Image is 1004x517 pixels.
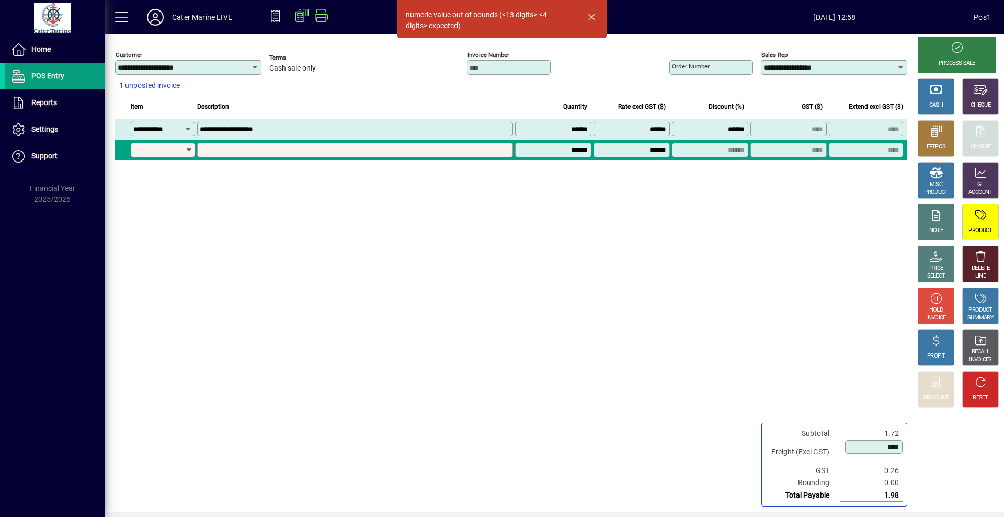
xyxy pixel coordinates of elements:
[672,63,710,70] mat-label: Order number
[971,143,991,151] div: CHARGE
[967,314,994,322] div: SUMMARY
[924,189,948,197] div: PRODUCT
[761,51,788,59] mat-label: Sales rep
[840,477,903,489] td: 0.00
[563,101,587,112] span: Quantity
[929,265,943,272] div: PRICE
[269,64,316,73] span: Cash sale only
[31,72,64,80] span: POS Entry
[269,54,332,61] span: Terms
[973,394,988,402] div: RESET
[119,80,180,91] span: 1 unposted invoice
[31,98,57,107] span: Reports
[115,76,184,95] button: 1 unposted invoice
[929,306,943,314] div: HOLD
[766,440,840,465] td: Freight (Excl GST)
[927,352,945,360] div: PROFIT
[971,101,990,109] div: CHEQUE
[31,45,51,53] span: Home
[840,489,903,502] td: 1.98
[695,9,974,26] span: [DATE] 12:58
[131,101,143,112] span: Item
[5,143,105,169] a: Support
[849,101,903,112] span: Extend excl GST ($)
[618,101,666,112] span: Rate excl GST ($)
[5,90,105,116] a: Reports
[116,51,142,59] mat-label: Customer
[467,51,509,59] mat-label: Invoice number
[31,152,58,160] span: Support
[709,101,744,112] span: Discount (%)
[927,272,945,280] div: SELECT
[939,60,975,67] div: PROCESS SALE
[197,101,229,112] span: Description
[927,143,946,151] div: EFTPOS
[968,306,992,314] div: PRODUCT
[977,181,984,189] div: GL
[975,272,986,280] div: LINE
[923,394,949,402] div: DISCOUNT
[840,428,903,440] td: 1.72
[766,428,840,440] td: Subtotal
[972,265,989,272] div: DELETE
[139,8,172,27] button: Profile
[5,117,105,143] a: Settings
[968,189,992,197] div: ACCOUNT
[766,489,840,502] td: Total Payable
[766,465,840,477] td: GST
[840,465,903,477] td: 0.26
[766,477,840,489] td: Rounding
[930,181,942,189] div: MISC
[969,356,991,364] div: INVOICES
[968,227,992,235] div: PRODUCT
[972,348,990,356] div: RECALL
[929,101,943,109] div: CASH
[802,101,823,112] span: GST ($)
[974,9,991,26] div: Pos1
[5,37,105,63] a: Home
[31,125,58,133] span: Settings
[929,227,943,235] div: NOTE
[172,9,232,26] div: Cater Marine LIVE
[926,314,945,322] div: INVOICE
